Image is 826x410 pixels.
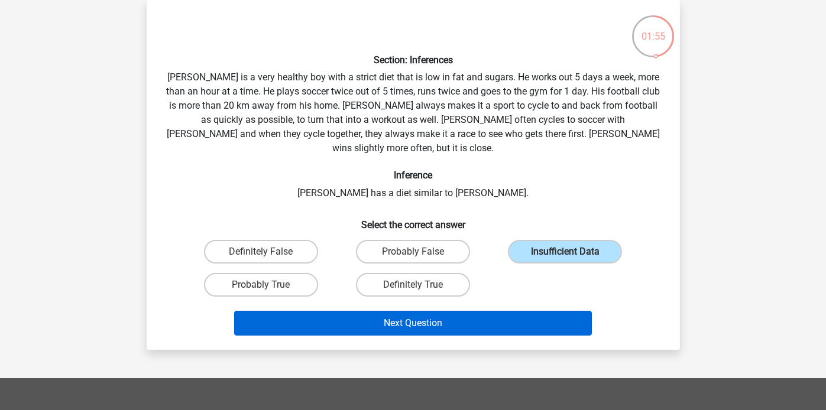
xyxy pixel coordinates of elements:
label: Probably False [356,240,470,263]
h6: Section: Inferences [166,54,661,66]
label: Definitely False [204,240,318,263]
label: Insufficient Data [508,240,622,263]
h6: Inference [166,170,661,181]
div: 01:55 [631,14,675,44]
button: Next Question [234,311,592,336]
label: Definitely True [356,273,470,297]
div: [PERSON_NAME] is a very healthy boy with a strict diet that is low in fat and sugars. He works ou... [151,9,675,340]
h6: Select the correct answer [166,210,661,230]
label: Probably True [204,273,318,297]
